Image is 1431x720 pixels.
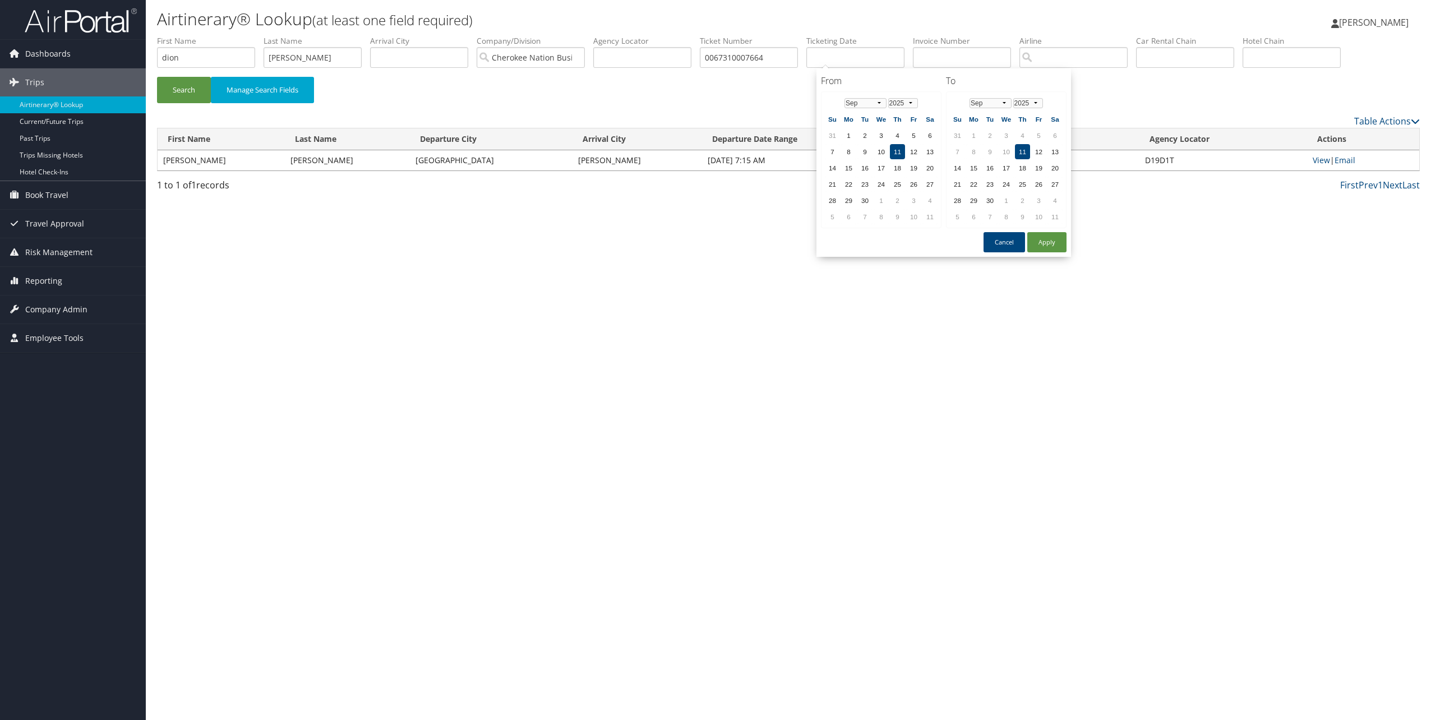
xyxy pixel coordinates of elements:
td: 15 [841,160,856,176]
td: 4 [1015,128,1030,143]
td: 21 [950,177,965,192]
td: [PERSON_NAME] [573,150,702,170]
td: 11 [1047,209,1063,224]
td: 5 [825,209,840,224]
td: 11 [922,209,938,224]
td: 30 [857,193,873,208]
td: 26 [1031,177,1046,192]
td: 25 [890,177,905,192]
th: Tu [982,112,998,127]
a: First [1340,179,1359,191]
td: 15 [966,160,981,176]
td: 27 [922,177,938,192]
label: First Name [157,35,264,47]
th: Departure City: activate to sort column ascending [410,128,573,150]
th: Actions [1307,128,1419,150]
label: Airline [1019,35,1136,47]
div: 1 to 1 of records [157,178,460,197]
button: Search [157,77,211,103]
td: 5 [950,209,965,224]
span: Company Admin [25,296,87,324]
td: 3 [1031,193,1046,208]
th: Last Name: activate to sort column ascending [285,128,410,150]
td: 6 [1047,128,1063,143]
td: 7 [982,209,998,224]
td: [PERSON_NAME] [158,150,285,170]
span: Risk Management [25,238,93,266]
span: Book Travel [25,181,68,209]
span: Travel Approval [25,210,84,238]
label: Car Rental Chain [1136,35,1243,47]
span: Reporting [25,267,62,295]
td: 29 [841,193,856,208]
td: 26 [906,177,921,192]
a: Next [1383,179,1402,191]
span: [PERSON_NAME] [1339,16,1409,29]
th: Departure Date Range: activate to sort column ascending [702,128,935,150]
label: Hotel Chain [1243,35,1349,47]
td: 24 [874,177,889,192]
td: 2 [1015,193,1030,208]
h1: Airtinerary® Lookup [157,7,999,31]
a: [PERSON_NAME] [1331,6,1420,39]
button: Cancel [984,232,1025,252]
td: 1 [874,193,889,208]
td: 28 [950,193,965,208]
td: 13 [1047,144,1063,159]
td: 19 [1031,160,1046,176]
td: 1 [966,128,981,143]
th: Su [825,112,840,127]
td: 10 [906,209,921,224]
td: 9 [1015,209,1030,224]
td: 23 [982,177,998,192]
th: Sa [922,112,938,127]
h4: To [946,75,1067,87]
td: D19D1T [1139,150,1308,170]
a: View [1313,155,1330,165]
td: 28 [825,193,840,208]
td: 1 [841,128,856,143]
td: 19 [906,160,921,176]
td: [DATE] 7:15 AM [702,150,935,170]
td: 17 [999,160,1014,176]
span: 1 [191,179,196,191]
td: 13 [922,144,938,159]
label: Ticket Number [700,35,806,47]
td: 8 [999,209,1014,224]
td: 14 [825,160,840,176]
td: 11 [890,144,905,159]
td: 23 [857,177,873,192]
td: 22 [841,177,856,192]
td: 14 [950,160,965,176]
td: 8 [874,209,889,224]
td: 4 [1047,193,1063,208]
td: 9 [890,209,905,224]
label: Last Name [264,35,370,47]
td: 12 [906,144,921,159]
td: 11 [1015,144,1030,159]
td: 6 [966,209,981,224]
small: (at least one field required) [312,11,473,29]
td: 4 [890,128,905,143]
th: We [874,112,889,127]
th: Agency Locator: activate to sort column ascending [1139,128,1308,150]
td: 3 [874,128,889,143]
td: 8 [841,144,856,159]
th: Th [890,112,905,127]
td: 30 [982,193,998,208]
td: 20 [1047,160,1063,176]
th: Fr [1031,112,1046,127]
td: 1 [999,193,1014,208]
a: Prev [1359,179,1378,191]
span: Trips [25,68,44,96]
th: Su [950,112,965,127]
td: | [1307,150,1419,170]
label: Agency Locator [593,35,700,47]
th: Th [1015,112,1030,127]
td: 21 [825,177,840,192]
td: 2 [982,128,998,143]
td: 22 [966,177,981,192]
td: 20 [922,160,938,176]
th: We [999,112,1014,127]
label: Ticketing Date [806,35,913,47]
